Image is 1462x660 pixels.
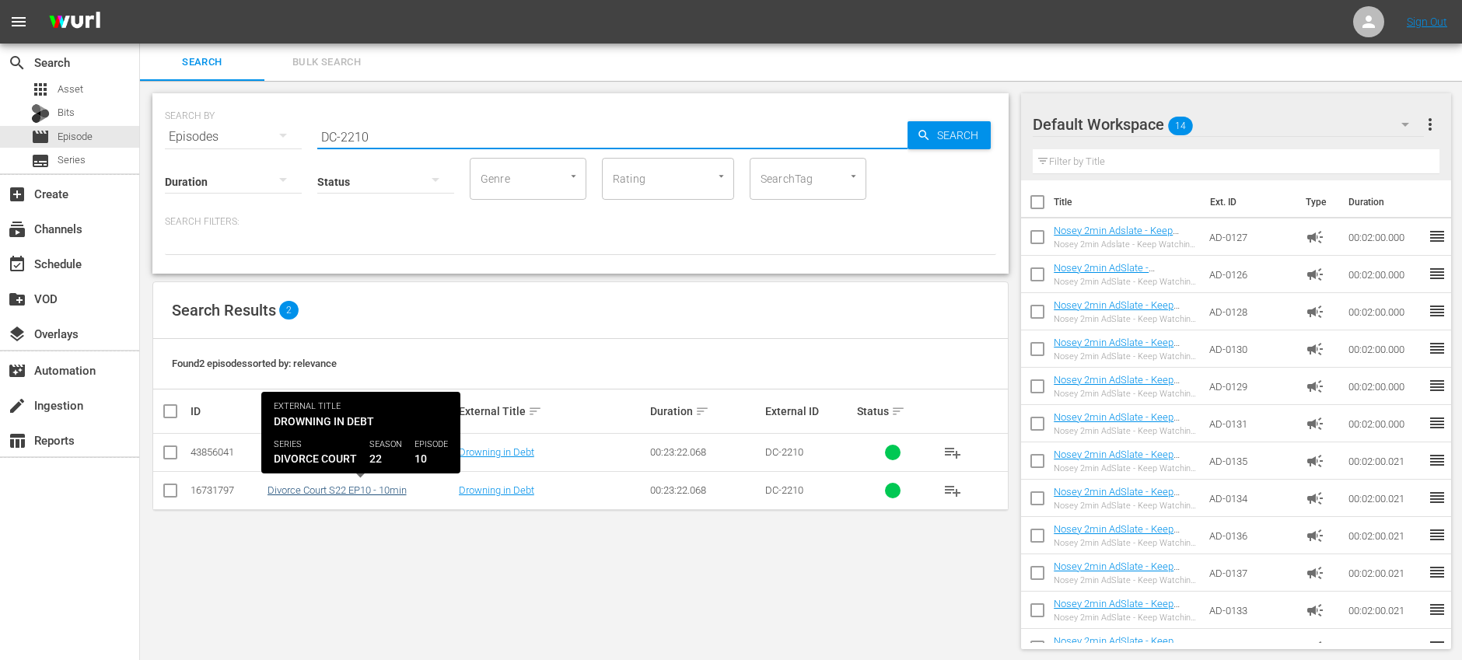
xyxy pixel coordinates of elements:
div: Default Workspace [1033,103,1423,146]
div: Nosey 2min AdSlate - Keep Watching - Nosey_2min_AdSlate_MS-1777_MS-1715 - TEST non-Roku [1054,538,1196,548]
td: AD-0137 [1203,554,1300,592]
span: Asset [58,82,83,97]
button: Open [714,169,729,183]
a: Drowning in Debt [459,484,534,496]
span: reorder [1428,227,1446,246]
img: ans4CAIJ8jUAAAAAAAAAAAAAAAAAAAAAAAAgQb4GAAAAAAAAAAAAAAAAAAAAAAAAJMjXAAAAAAAAAAAAAAAAAAAAAAAAgAT5G... [37,4,112,40]
span: Ad [1306,601,1324,620]
span: sort [334,404,348,418]
span: Automation [8,361,26,380]
a: Nosey 2min AdSlate - Keep Watching - Nosey_2min_AdSlate_MS-1777_MS-1715 - TEST non-Roku [1054,523,1195,570]
div: Nosey 2min Adslate - Keep Watching - JS-0196, SW-17157 TEST non-Roku [1054,239,1196,250]
td: AD-0134 [1203,480,1300,517]
span: Asset [31,80,50,99]
span: Search [931,121,991,149]
span: Ad [1306,377,1324,396]
span: Ad [1306,302,1324,321]
span: Channels [8,220,26,239]
div: Duration [650,402,761,421]
span: reorder [1428,563,1446,581]
span: Series [58,152,86,168]
div: Nosey 2min AdSlate - Keep Watching - Nosey_2min_ADSlate_JS-1795_MS-1736 - TEST non-Roku [1054,463,1196,473]
td: 00:02:00.000 [1342,293,1428,330]
a: Nosey 2min AdSlate - Keep Watching - Nosey_2min_AdSlate_JS-1797_MS-1708 - TEST non-Roku [1054,486,1195,533]
span: Episode [58,129,93,145]
span: sort [891,404,905,418]
div: Nosey 2min AdSlate - Keep Watching - JS-1776 TEST non-Roku [1054,277,1196,287]
td: 00:02:00.021 [1342,554,1428,592]
span: Ingestion [8,396,26,415]
div: Nosey 2min AdSlate - Keep Watching - Nosey_2min_AdSlate_SW-17115_MS-1736 - TEST non-Roku [1054,575,1196,585]
div: Nosey 2min AdSlate - Keep Watching - JS-1855 TEST non-Roku [1054,314,1196,324]
a: Nosey 2min AdSlate - Keep Watching - Nosey_2min_AdSlate_SW-17115_MS-1736 - TEST non-Roku [1054,560,1180,619]
span: Ad [1306,452,1324,470]
div: Internal Title [268,402,454,421]
div: Nosey 2min AdSlate - Keep Watching - Nosey_2min_AdSlate_JS-1797_MS-1708 - TEST non-Roku [1054,501,1196,511]
div: 00:23:22.068 [650,446,761,458]
span: reorder [1428,451,1446,470]
th: Ext. ID [1201,180,1297,224]
td: AD-0129 [1203,368,1300,405]
a: Sign Out [1407,16,1447,28]
td: AD-0136 [1203,517,1300,554]
td: AD-0133 [1203,592,1300,629]
span: sort [528,404,542,418]
a: Nosey 2min AdSlate - Keep Watching - JS-1901 TEST non-Roku [1054,374,1188,409]
span: Ad [1306,638,1324,657]
span: Ad [1306,489,1324,508]
td: 00:02:00.021 [1342,592,1428,629]
span: Search Results [172,301,276,320]
span: playlist_add [943,481,962,500]
div: ID [191,405,263,417]
div: External ID [765,405,852,417]
span: Bulk Search [274,54,379,72]
p: Search Filters: [165,215,996,229]
span: Ad [1306,265,1324,284]
span: Found 2 episodes sorted by: relevance [172,358,337,369]
button: more_vert [1421,106,1439,143]
th: Title [1054,180,1201,224]
td: 00:02:00.000 [1342,256,1428,293]
button: playlist_add [934,472,971,509]
button: Search [908,121,991,149]
td: 00:02:00.000 [1342,368,1428,405]
a: Nosey 2min AdSlate - Keep Watching - Nosey_2min_AdSlate_SW-17130_MS-1727 - TEST non-Roku [1054,598,1180,656]
td: 00:02:00.021 [1342,517,1428,554]
span: Episode [31,127,50,146]
span: menu [9,12,28,31]
div: External Title [459,402,645,421]
td: AD-0131 [1203,405,1300,442]
span: Ad [1306,564,1324,582]
span: reorder [1428,302,1446,320]
span: Reports [8,431,26,450]
span: 2 [279,301,299,320]
button: Open [846,169,861,183]
span: DC-2210 [765,446,803,458]
td: AD-0126 [1203,256,1300,293]
span: reorder [1428,414,1446,432]
span: reorder [1428,264,1446,283]
div: Nosey 2min AdSlate - Keep Watching - SW-18157, JS-0189 TEST non-Roku [1054,426,1196,436]
span: DC-2210 [765,484,803,496]
span: Ad [1306,414,1324,433]
a: Divorce Court S22 EP10 - 8min [268,446,401,458]
span: reorder [1428,600,1446,619]
a: Nosey 2min AdSlate - Keep Watching - JS-1901, SW-0632, JS-1906 TEST non-Roku [1054,337,1187,372]
td: 00:02:00.000 [1342,330,1428,368]
span: Ad [1306,340,1324,358]
td: 00:02:00.021 [1342,442,1428,480]
td: 00:02:00.000 [1342,218,1428,256]
span: playlist_add [943,443,962,462]
a: Drowning in Debt [459,446,534,458]
span: Series [31,152,50,170]
a: Nosey 2min AdSlate - Keep Watching - Nosey_2min_ADSlate_JS-1795_MS-1736 - TEST non-Roku [1054,449,1195,495]
button: Open [566,169,581,183]
div: Nosey 2min AdSlate - Keep Watching - JS-1901 TEST non-Roku [1054,389,1196,399]
span: Overlays [8,325,26,344]
span: 14 [1168,110,1193,142]
div: Status [857,402,929,421]
th: Duration [1339,180,1432,224]
span: Create [8,185,26,204]
span: Schedule [8,255,26,274]
button: playlist_add [934,434,971,471]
